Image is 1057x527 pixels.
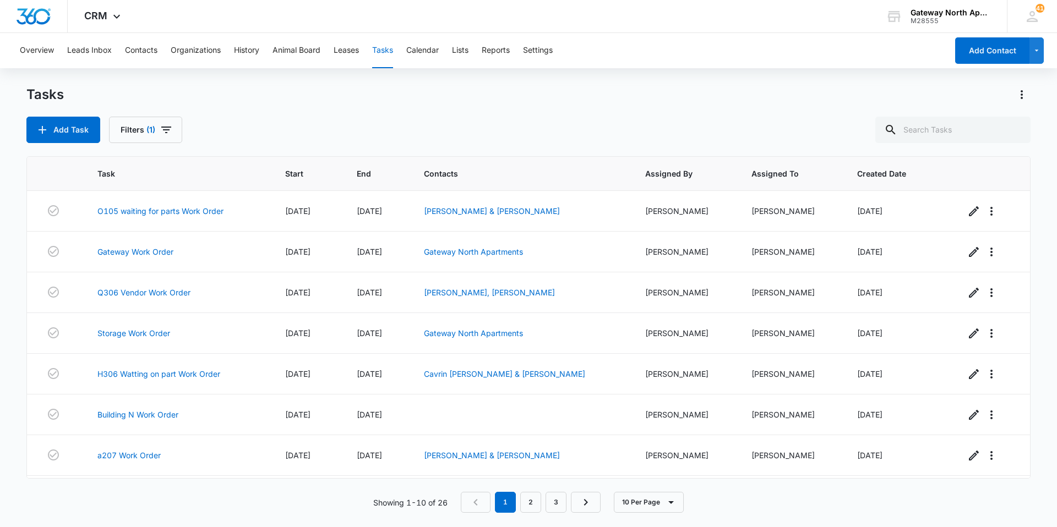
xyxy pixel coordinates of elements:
button: Actions [1013,86,1031,103]
span: [DATE] [857,328,882,338]
span: Task [97,168,243,179]
span: (1) [146,126,155,134]
a: [PERSON_NAME] & [PERSON_NAME] [424,451,560,460]
a: Gateway North Apartments [424,328,523,338]
span: [DATE] [357,288,382,297]
span: [DATE] [857,206,882,216]
a: Page 2 [520,492,541,513]
div: [PERSON_NAME] [645,449,724,461]
span: [DATE] [285,369,310,378]
span: [DATE] [857,288,882,297]
div: [PERSON_NAME] [751,287,831,298]
button: Tasks [372,33,393,68]
a: [PERSON_NAME] & [PERSON_NAME] [424,206,560,216]
div: [PERSON_NAME] [751,246,831,257]
button: Leases [334,33,359,68]
em: 1 [495,492,516,513]
span: [DATE] [285,328,310,338]
button: 10 Per Page [614,492,684,513]
span: [DATE] [357,410,382,419]
a: Next Page [571,492,601,513]
span: [DATE] [857,410,882,419]
button: Calendar [406,33,439,68]
span: [DATE] [285,288,310,297]
a: a207 Work Order [97,449,161,461]
button: Settings [523,33,553,68]
input: Search Tasks [875,117,1031,143]
div: [PERSON_NAME] [645,409,724,420]
div: [PERSON_NAME] [645,368,724,380]
h1: Tasks [26,86,64,103]
button: Filters(1) [109,117,182,143]
a: [PERSON_NAME], [PERSON_NAME] [424,288,555,297]
a: Q306 Vendor Work Order [97,287,190,298]
span: Start [285,168,314,179]
span: 41 [1036,4,1044,13]
button: Reports [482,33,510,68]
span: [DATE] [857,451,882,460]
span: [DATE] [357,247,382,256]
div: [PERSON_NAME] [751,205,831,217]
span: [DATE] [285,206,310,216]
a: O105 waiting for parts Work Order [97,205,224,217]
span: [DATE] [285,410,310,419]
button: Lists [452,33,468,68]
div: [PERSON_NAME] [645,287,724,298]
button: Overview [20,33,54,68]
span: CRM [84,10,107,21]
div: [PERSON_NAME] [751,409,831,420]
div: [PERSON_NAME] [751,368,831,380]
span: [DATE] [357,451,382,460]
span: Contacts [424,168,603,179]
div: notifications count [1036,4,1044,13]
span: [DATE] [357,206,382,216]
span: [DATE] [857,247,882,256]
div: [PERSON_NAME] [751,449,831,461]
button: Contacts [125,33,157,68]
button: Leads Inbox [67,33,112,68]
span: [DATE] [285,451,310,460]
div: [PERSON_NAME] [645,205,724,217]
a: Storage Work Order [97,327,170,339]
span: End [357,168,382,179]
button: Animal Board [273,33,320,68]
button: Add Task [26,117,100,143]
button: History [234,33,259,68]
button: Organizations [171,33,221,68]
div: account name [911,8,991,17]
div: [PERSON_NAME] [645,246,724,257]
span: [DATE] [357,369,382,378]
a: H306 Watting on part Work Order [97,368,220,380]
span: Assigned To [751,168,815,179]
button: Add Contact [955,37,1029,64]
span: [DATE] [285,247,310,256]
nav: Pagination [461,492,601,513]
a: Building N Work Order [97,409,178,420]
a: Page 3 [546,492,566,513]
span: [DATE] [857,369,882,378]
div: [PERSON_NAME] [645,327,724,339]
a: Cavrin [PERSON_NAME] & [PERSON_NAME] [424,369,585,378]
div: [PERSON_NAME] [751,327,831,339]
a: Gateway Work Order [97,246,173,257]
span: Created Date [857,168,923,179]
span: Assigned By [645,168,709,179]
p: Showing 1-10 of 26 [373,497,448,508]
div: account id [911,17,991,25]
a: Gateway North Apartments [424,247,523,256]
span: [DATE] [357,328,382,338]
